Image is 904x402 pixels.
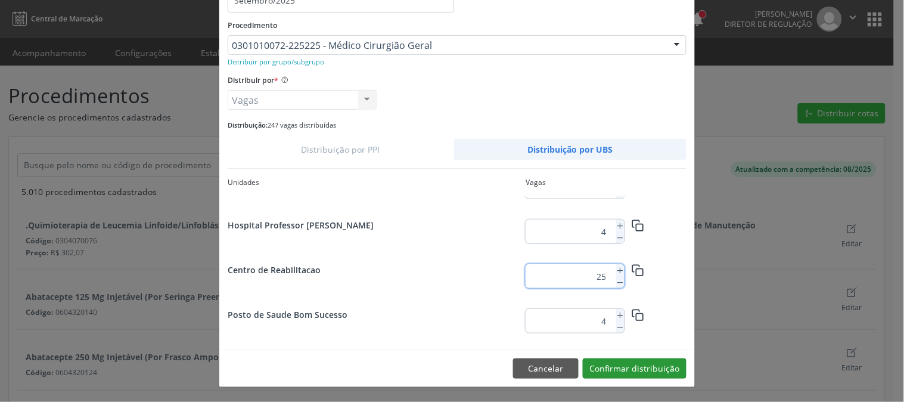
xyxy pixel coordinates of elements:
small: Distribuir por grupo/subgrupo [228,57,324,66]
div: Centro de Reabilitacao [228,264,526,276]
span: 0301010072-225225 - Médico Cirurgião Geral [232,39,662,51]
label: Procedimento [228,17,277,35]
span: Distribuição: [228,120,268,129]
div: Unidades [228,177,526,188]
button: Confirmar distribuição [583,358,686,379]
ion-icon: help circle outline [278,72,289,84]
a: Distribuição por UBS [454,139,687,160]
div: Posto de Saude Bom Sucesso [228,308,526,321]
div: Hospital Professor [PERSON_NAME] [228,219,526,231]
small: 247 vagas distribuídas [228,120,336,129]
label: Distribuir por [228,72,278,90]
a: Distribuição por PPI [228,139,454,160]
button: Cancelar [513,358,579,379]
a: Distribuir por grupo/subgrupo [228,55,324,67]
div: Vagas [526,177,546,188]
